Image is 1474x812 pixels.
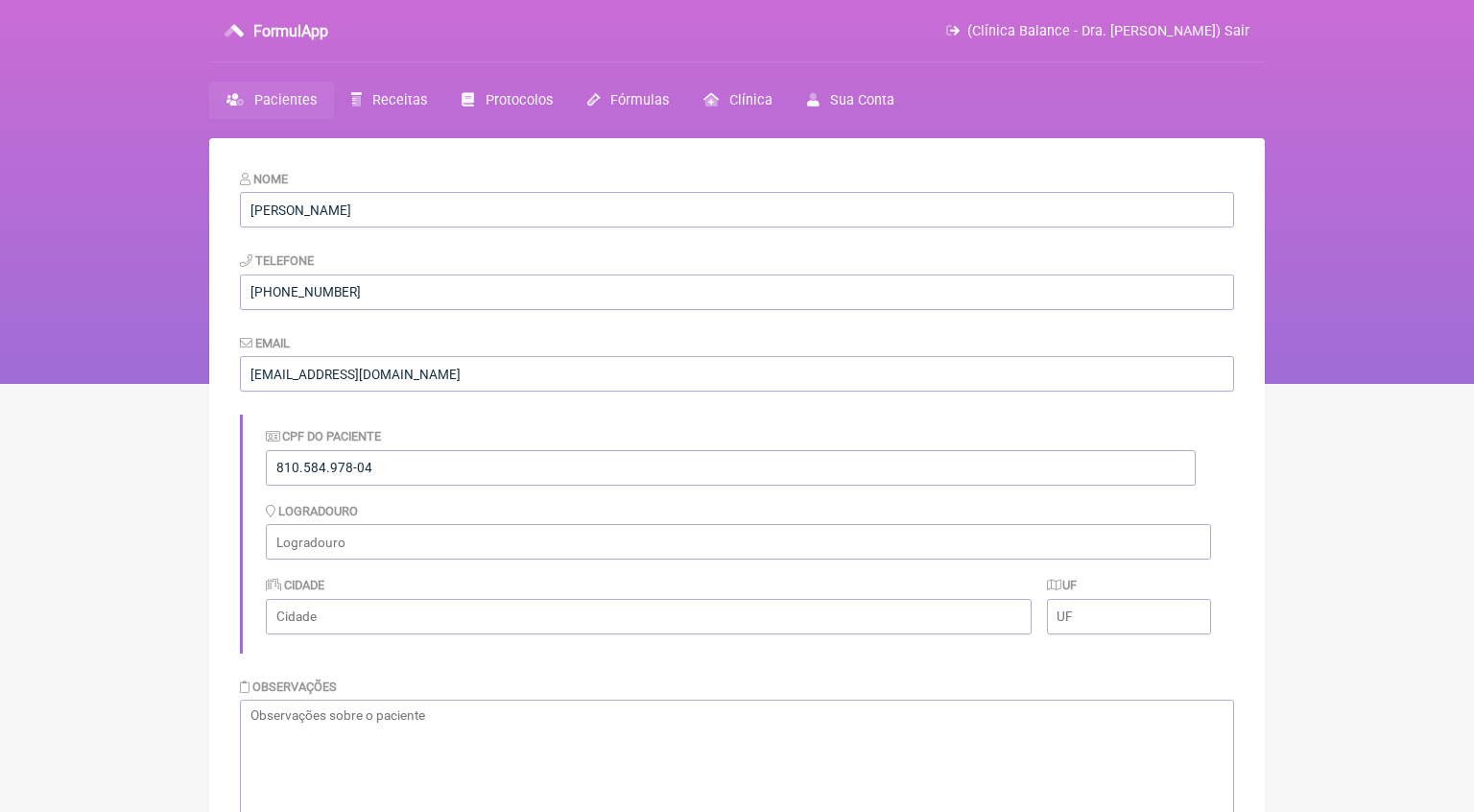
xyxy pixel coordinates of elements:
a: Protocolos [444,82,569,119]
span: Receitas [372,92,427,108]
span: Pacientes [254,92,317,108]
input: Nome do Paciente [240,192,1234,227]
label: Nome [240,172,288,186]
span: Fórmulas [610,92,669,108]
a: Sua Conta [790,82,912,119]
label: Cidade [266,578,324,592]
a: (Clínica Balance - Dra. [PERSON_NAME]) Sair [946,23,1249,39]
label: CPF do Paciente [266,429,381,443]
span: (Clínica Balance - Dra. [PERSON_NAME]) Sair [967,23,1249,39]
input: Logradouro [266,524,1211,560]
input: 21 9124 2137 [240,275,1234,310]
label: Telefone [240,253,314,268]
span: Clínica [729,92,773,108]
label: Email [240,336,290,350]
input: paciente@email.com [240,356,1234,392]
label: Observações [240,680,337,694]
a: Fórmulas [570,82,686,119]
input: Cidade [266,599,1032,634]
span: Protocolos [486,92,553,108]
input: Identificação do Paciente [266,450,1196,486]
h3: FormulApp [253,22,328,40]
label: Logradouro [266,504,358,518]
label: UF [1047,578,1078,592]
input: UF [1047,599,1211,634]
a: Receitas [334,82,444,119]
a: Clínica [686,82,790,119]
span: Sua Conta [830,92,894,108]
a: Pacientes [209,82,334,119]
